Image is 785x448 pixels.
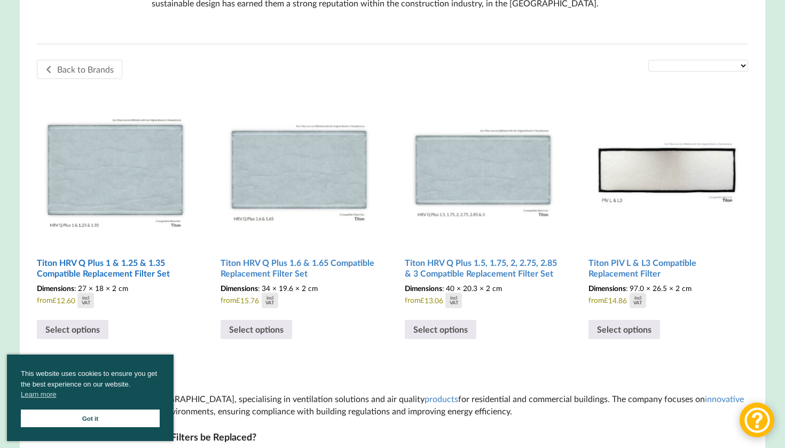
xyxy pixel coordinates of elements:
span: Dimensions [405,284,442,293]
div: incl [266,295,273,300]
h2: Titon HRV Q Plus 1 & 1.25 & 1.35 Compatible Replacement Filter Set [37,253,194,284]
span: £ [52,296,57,304]
span: £ [604,296,608,304]
h3: How often should Titon MVHR Filters be Replaced? [37,431,749,443]
a: products [425,394,458,404]
span: : 97.0 × 26.5 × 2 cm [588,284,692,293]
a: Back to Brands [37,60,122,79]
span: £ [236,296,240,304]
div: VAT [265,300,274,305]
a: Titon PIV L & L3 Compatible Replacement Filter Dimensions: 97.0 × 26.5 × 2 cmfrom£14.86inclVAT [588,88,745,308]
span: from [221,284,378,308]
a: Titon HRV Q Plus 1 & 1.25 & 1.35 Compatible Replacement Filter Set Dimensions: 27 × 18 × 2 cmfrom... [37,88,194,308]
div: incl [634,295,641,300]
select: Shop order [648,60,748,72]
span: from [37,284,194,308]
span: Dimensions [37,284,74,293]
p: is a leading brand in the [GEOGRAPHIC_DATA], specialising in ventilation solutions and air qualit... [37,393,749,418]
div: VAT [450,300,458,305]
div: 15.76 [236,293,278,308]
img: Titon HRV Q Plus 1 & 1.25 & 1.35 Compatible MVHR Filter Replacement Set from MVHR.shop [37,88,194,245]
span: This website uses cookies to ensure you get the best experience on our website. [21,368,160,403]
img: Titon HRV Q Plus 1.5, 1.75, 2, 2.75, 2.85 & 3 Compatible MVHR Filter Replacement Set from MVHR.shop [405,88,562,245]
span: : 34 × 19.6 × 2 cm [221,284,318,293]
span: Dimensions [221,284,258,293]
img: Titon PIV L & L3 Compatible Replacement Filter Set Available from MVHR.shop [588,88,745,245]
span: £ [420,296,425,304]
div: 12.60 [52,293,94,308]
img: Titon HRV Q Plus 1.6 & 1.65 Compatible MVHR Filter Replacement Set from MVHR.shop [221,88,378,245]
div: incl [82,295,89,300]
span: : 40 × 20.3 × 2 cm [405,284,502,293]
div: 13.06 [420,293,462,308]
a: Select options for “Titon PIV L & L3 Compatible Replacement Filter” [588,320,660,339]
span: Dimensions [588,284,626,293]
span: from [588,284,745,308]
a: cookies - Learn more [21,389,56,400]
div: cookieconsent [7,355,174,441]
a: Select options for “Titon HRV Q Plus 1.5, 1.75, 2, 2.75, 2.85 & 3 Compatible Replacement Filter Set” [405,320,476,339]
h2: Titon HRV Q Plus 1.6 & 1.65 Compatible Replacement Filter Set [221,253,378,284]
a: Select options for “Titon HRV Q Plus 1 & 1.25 & 1.35 Compatible Replacement Filter Set” [37,320,108,339]
span: from [405,284,562,308]
span: : 27 × 18 × 2 cm [37,284,128,293]
a: Titon HRV Q Plus 1.6 & 1.65 Compatible Replacement Filter Set Dimensions: 34 × 19.6 × 2 cmfrom£15... [221,88,378,308]
a: Got it cookie [21,410,160,427]
div: incl [450,295,457,300]
div: 14.86 [604,293,646,308]
h2: Titon PIV L & L3 Compatible Replacement Filter [588,253,745,284]
a: Select options for “Titon HRV Q Plus 1.6 & 1.65 Compatible Replacement Filter Set” [221,320,292,339]
div: VAT [633,300,642,305]
div: VAT [82,300,90,305]
h2: Titon HRV Q Plus 1.5, 1.75, 2, 2.75, 2.85 & 3 Compatible Replacement Filter Set [405,253,562,284]
h3: What is [PERSON_NAME]? [37,373,749,386]
a: Titon HRV Q Plus 1.5, 1.75, 2, 2.75, 2.85 & 3 Compatible Replacement Filter Set Dimensions: 40 × ... [405,88,562,308]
